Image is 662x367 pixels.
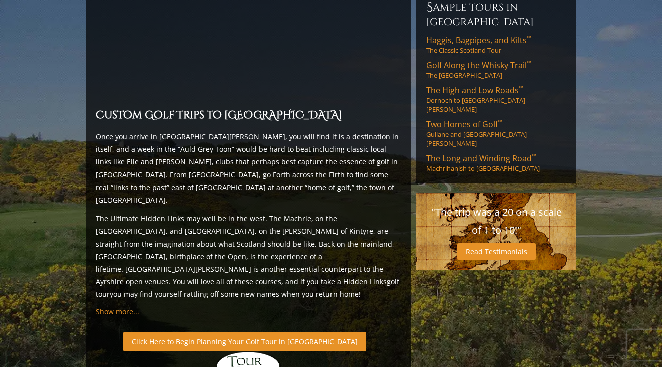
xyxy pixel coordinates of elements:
[532,152,536,160] sup: ™
[426,119,566,148] a: Two Homes of Golf™Gullane and [GEOGRAPHIC_DATA][PERSON_NAME]
[426,153,566,173] a: The Long and Winding Road™Machrihanish to [GEOGRAPHIC_DATA]
[426,35,531,46] span: Haggis, Bagpipes, and Kilts
[96,130,401,206] p: Once you arrive in [GEOGRAPHIC_DATA][PERSON_NAME], you will find it is a destination in itself, a...
[426,153,536,164] span: The Long and Winding Road
[527,34,531,42] sup: ™
[498,118,502,126] sup: ™
[96,212,401,300] p: The Ultimate Hidden Links may well be in the west. The Machrie, on the [GEOGRAPHIC_DATA], and [GE...
[519,84,523,92] sup: ™
[426,60,566,80] a: Golf Along the Whisky Trail™The [GEOGRAPHIC_DATA]
[123,332,366,351] a: Click Here to Begin Planning Your Golf Tour in [GEOGRAPHIC_DATA]
[527,59,531,67] sup: ™
[426,60,531,71] span: Golf Along the Whisky Trail
[426,85,566,114] a: The High and Low Roads™Dornoch to [GEOGRAPHIC_DATA][PERSON_NAME]
[96,107,401,124] h2: Custom Golf Trips to [GEOGRAPHIC_DATA]
[426,119,502,130] span: Two Homes of Golf
[426,85,523,96] span: The High and Low Roads
[426,35,566,55] a: Haggis, Bagpipes, and Kilts™The Classic Scotland Tour
[426,203,566,239] p: "The trip was a 20 on a scale of 1 to 10!"
[96,307,139,316] a: Show more...
[457,243,536,260] a: Read Testimonials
